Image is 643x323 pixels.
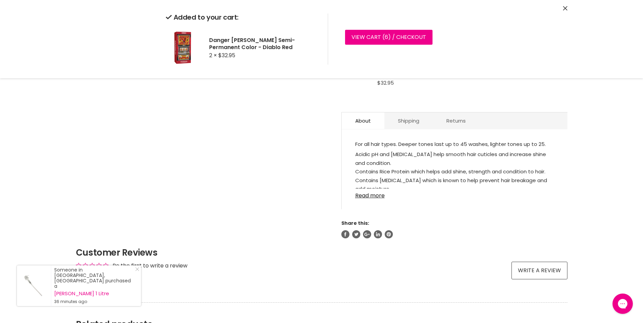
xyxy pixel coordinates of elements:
span: $32.95 [218,51,235,59]
div: Someone in [GEOGRAPHIC_DATA], [GEOGRAPHIC_DATA] purchased a [54,267,134,304]
span: For all hair types. Deeper tones last up to 45 washes, lighter tones up to 25. [355,141,546,148]
h2: Added to your cart: [166,14,317,21]
button: Close [563,5,567,12]
a: Returns [433,112,479,129]
span: Acidic pH and [MEDICAL_DATA] help smooth hair cuticles and increase shine and condition. [355,151,546,167]
a: About [342,112,384,129]
svg: Close Icon [135,267,139,271]
img: Danger Jones Semi-Permanent Color - Diablo Red [166,31,200,65]
div: Be the first to write a review [113,262,187,270]
a: Read more [355,189,554,199]
div: Average rating is 0.00 stars [76,262,108,270]
small: 36 minutes ago [54,299,134,304]
a: Close Notification [133,267,139,274]
span: 2 × [209,51,217,59]
a: Visit product page [17,265,51,306]
span: Contains Rice Protein which helps add shine, strength and condition to hair. [355,168,545,175]
span: Contains [MEDICAL_DATA] which is known to help prevent hair breakage and add moisture. [355,177,547,193]
a: Shipping [384,112,433,129]
h2: Danger [PERSON_NAME] Semi-Permanent Color - Diablo Red [209,37,317,51]
iframe: Gorgias live chat messenger [609,291,636,316]
h2: Customer Reviews [76,246,567,259]
aside: Share this: [341,220,567,238]
a: Write a review [511,262,567,279]
a: View cart (6) / Checkout [345,30,433,45]
span: Share this: [341,220,369,227]
a: [PERSON_NAME] 1 Litre [54,291,134,296]
span: $32.95 [377,79,394,86]
span: 6 [385,33,388,41]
